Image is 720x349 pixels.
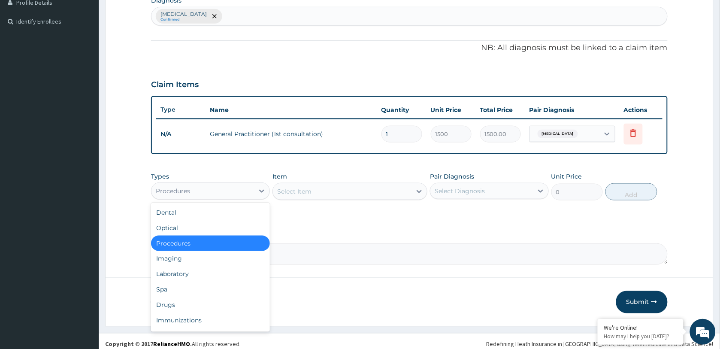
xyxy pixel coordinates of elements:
label: Unit Price [551,172,582,181]
p: NB: All diagnosis must be linked to a claim item [151,42,668,54]
td: N/A [156,126,206,142]
div: Optical [151,220,270,236]
div: Imaging [151,251,270,267]
div: Select Item [277,187,312,196]
div: Redefining Heath Insurance in [GEOGRAPHIC_DATA] using Telemedicine and Data Science! [487,340,714,349]
th: Type [156,102,206,118]
img: d_794563401_company_1708531726252_794563401 [16,43,35,64]
td: General Practitioner (1st consultation) [206,125,377,143]
div: Procedures [151,236,270,251]
div: We're Online! [604,324,677,331]
th: Quantity [377,101,427,118]
button: Add [605,183,657,200]
small: Confirmed [160,18,207,22]
div: Others [151,328,270,344]
th: Total Price [476,101,525,118]
textarea: Type your message and hit 'Enter' [4,234,163,264]
p: How may I help you today? [604,333,677,340]
div: Minimize live chat window [141,4,161,25]
label: Comment [151,231,668,239]
div: Dental [151,205,270,220]
th: Name [206,101,377,118]
h3: Claim Items [151,80,199,90]
a: RelianceHMO [153,340,190,348]
strong: Copyright © 2017 . [105,340,192,348]
div: Laboratory [151,267,270,282]
span: remove selection option [211,12,218,20]
span: We're online! [50,108,118,195]
div: Drugs [151,297,270,313]
th: Pair Diagnosis [525,101,620,118]
th: Actions [620,101,663,118]
div: Procedures [156,187,190,195]
p: [MEDICAL_DATA] [160,11,207,18]
div: Spa [151,282,270,297]
label: Pair Diagnosis [430,172,474,181]
div: Select Diagnosis [435,187,485,195]
div: Chat with us now [45,48,144,59]
th: Unit Price [427,101,476,118]
div: Immunizations [151,313,270,328]
button: Submit [616,291,668,313]
label: Types [151,173,169,180]
label: Item [272,172,287,181]
span: [MEDICAL_DATA] [538,130,578,138]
